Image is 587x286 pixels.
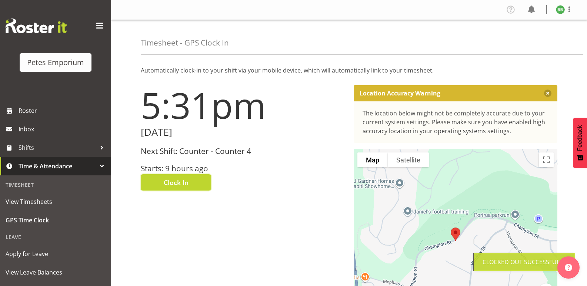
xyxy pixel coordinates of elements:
button: Toggle fullscreen view [539,152,554,167]
span: Shifts [19,142,96,153]
a: View Leave Balances [2,263,109,282]
div: The location below might not be completely accurate due to your current system settings. Please m... [363,109,549,135]
span: GPS Time Clock [6,215,106,226]
span: Time & Attendance [19,161,96,172]
span: View Timesheets [6,196,106,207]
div: Timesheet [2,177,109,192]
button: Close message [544,90,551,97]
button: Feedback - Show survey [573,118,587,168]
span: Apply for Leave [6,248,106,259]
button: Show street map [357,152,388,167]
span: Clock In [164,178,189,187]
div: Clocked out Successfully [483,258,566,266]
img: help-xxl-2.png [565,264,572,271]
div: Petes Emporium [27,57,84,68]
h4: Timesheet - GPS Clock In [141,38,229,47]
p: Location Accuracy Warning [360,90,440,97]
a: View Timesheets [2,192,109,211]
img: Rosterit website logo [6,18,67,33]
span: Feedback [577,125,583,151]
h3: Starts: 9 hours ago [141,164,345,173]
span: View Leave Balances [6,267,106,278]
span: Inbox [19,124,107,135]
img: beena-bist9974.jpg [556,5,565,14]
a: GPS Time Clock [2,211,109,229]
a: Apply for Leave [2,245,109,263]
button: Show satellite imagery [388,152,429,167]
p: Automatically clock-in to your shift via your mobile device, which will automatically link to you... [141,66,557,75]
button: Clock In [141,174,211,191]
h1: 5:31pm [141,85,345,125]
h3: Next Shift: Counter - Counter 4 [141,147,345,155]
div: Leave [2,229,109,245]
h2: [DATE] [141,127,345,138]
span: Roster [19,105,107,116]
